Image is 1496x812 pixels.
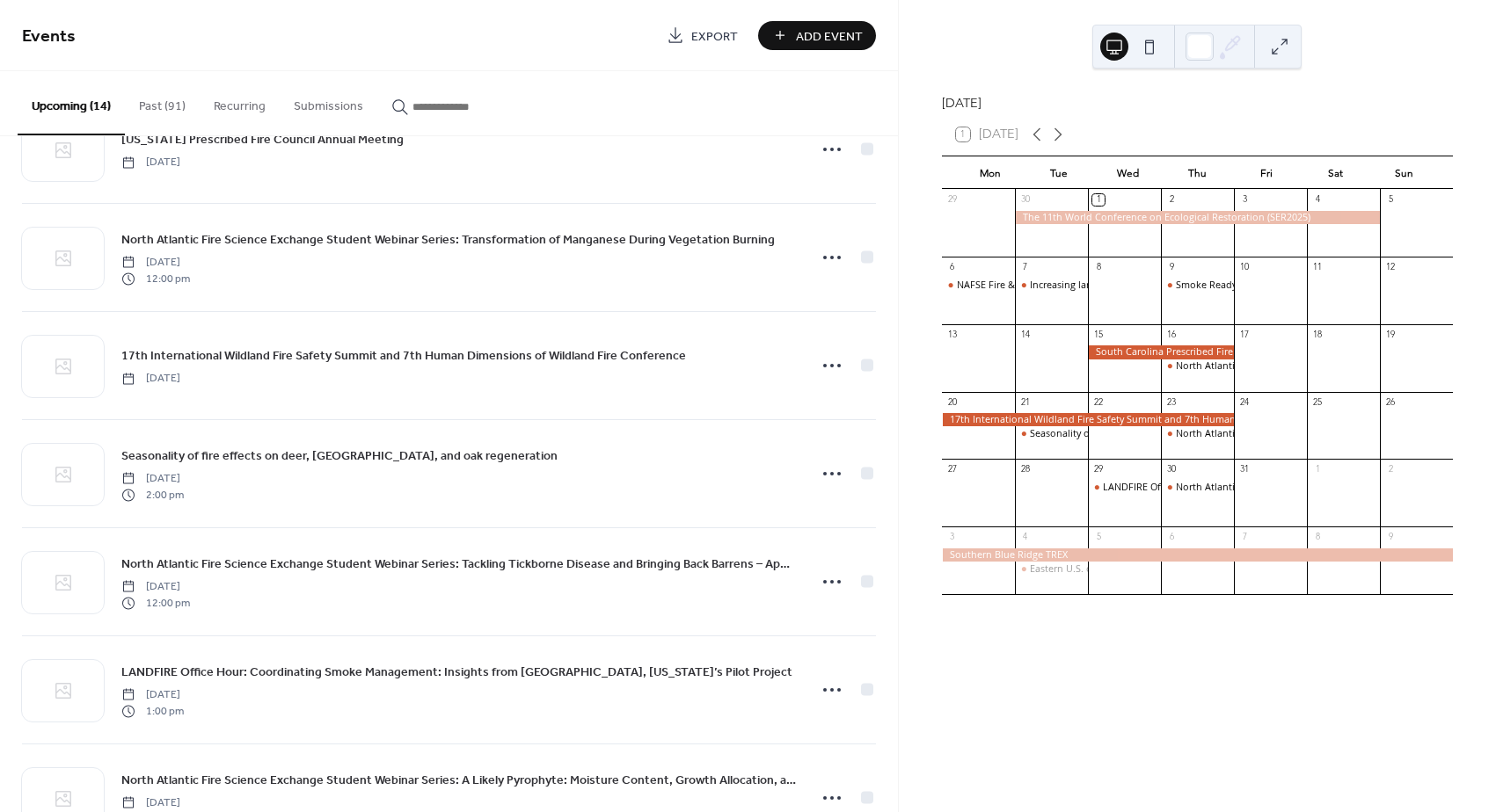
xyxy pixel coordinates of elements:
[1019,532,1032,544] div: 4
[1238,194,1251,207] div: 3
[1092,532,1105,544] div: 5
[1015,279,1088,292] div: Increasing large wildfires and wood cover fuels in the Eastern U.S.
[1088,481,1161,494] div: LANDFIRE Office Hour: Coordinating Smoke Management: Insights from Albany, Georgia’s Pilot Project
[946,532,959,544] div: 3
[1088,345,1234,359] div: South Carolina Prescribed Fire Council Annual Meeting
[121,446,558,466] a: Seasonality of fire effects on deer, [GEOGRAPHIC_DATA], and oak regeneration
[653,21,751,50] a: Export
[121,345,686,366] a: 17th International Wildland Fire Safety Summit and 7th Human Dimensions of Wildland Fire Conference
[121,795,190,811] span: [DATE]
[1232,156,1301,190] div: Fri
[1238,396,1251,409] div: 24
[758,21,876,50] button: Add Event
[1092,194,1105,207] div: 1
[1092,396,1105,409] div: 22
[121,155,180,170] span: [DATE]
[1384,261,1397,273] div: 12
[1025,156,1093,190] div: Tue
[121,770,796,790] a: North Atlantic Fire Science Exchange Student Webinar Series: A Likely Pyrophyte: Moisture Content...
[121,555,796,574] span: North Atlantic Fire Science Exchange Student Webinar Series: Tackling Tickborne Disease and Bring...
[1384,532,1397,544] div: 9
[121,662,792,682] a: LANDFIRE Office Hour: Coordinating Smoke Management: Insights from [GEOGRAPHIC_DATA], [US_STATE]’...
[121,347,686,366] span: 17th International Wildland Fire Safety Summit and 7th Human Dimensions of Wildland Fire Conference
[121,595,190,611] span: 12:00 pm
[1019,261,1032,273] div: 7
[1384,396,1397,409] div: 26
[121,271,190,286] span: 12:00 pm
[1384,464,1397,476] div: 2
[1311,329,1324,341] div: 18
[121,579,190,595] span: [DATE]
[121,687,184,703] span: [DATE]
[946,329,959,341] div: 13
[1311,464,1324,476] div: 1
[121,554,796,574] a: North Atlantic Fire Science Exchange Student Webinar Series: Tackling Tickborne Disease and Bring...
[1015,562,1088,576] div: Eastern U.S. old growth and prescribed fire
[1238,464,1251,476] div: 31
[121,703,184,719] span: 1:00 pm
[121,447,558,466] span: Seasonality of fire effects on deer, [GEOGRAPHIC_DATA], and oak regeneration
[1030,427,1383,440] div: Seasonality of fire effects on deer, [GEOGRAPHIC_DATA], and oak regeneration
[1019,329,1032,341] div: 14
[1019,396,1032,409] div: 21
[121,255,190,271] span: [DATE]
[956,156,1025,190] div: Mon
[1165,194,1178,207] div: 2
[280,71,377,134] button: Submissions
[121,129,404,149] a: [US_STATE] Prescribed Fire Council Annual Meeting
[1030,279,1366,292] div: Increasing large wildfires and wood cover fuels in the [GEOGRAPHIC_DATA]
[1161,481,1234,494] div: North Atlantic Fire Science Exchange Student Webinar Series: A Likely Pyrophyte: Moisture Content...
[200,71,280,134] button: Recurring
[125,71,200,134] button: Past (91)
[942,94,1453,113] div: [DATE]
[1311,396,1324,409] div: 25
[121,663,792,682] span: LANDFIRE Office Hour: Coordinating Smoke Management: Insights from [GEOGRAPHIC_DATA], [US_STATE]’...
[1165,329,1178,341] div: 16
[946,194,959,207] div: 29
[946,396,959,409] div: 20
[946,464,959,476] div: 27
[942,279,1015,292] div: NAFSE Fire & Fire History Mini-Symposium
[1238,329,1251,341] div: 17
[796,27,863,46] span: Add Event
[1015,427,1088,440] div: Seasonality of fire effects on deer, turkey, and oak regeneration
[1165,396,1178,409] div: 23
[121,471,184,487] span: [DATE]
[1176,279,1449,292] div: Smoke Ready Communities: Graphics and Materials Release!
[1163,156,1231,190] div: Thu
[1384,194,1397,207] div: 5
[121,487,184,503] span: 2:00 pm
[1301,156,1369,190] div: Sat
[22,19,76,54] span: Events
[121,131,404,149] span: [US_STATE] Prescribed Fire Council Annual Meeting
[1384,329,1397,341] div: 19
[121,772,796,790] span: North Atlantic Fire Science Exchange Student Webinar Series: A Likely Pyrophyte: Moisture Content...
[1161,279,1234,292] div: Smoke Ready Communities: Graphics and Materials Release!
[1238,532,1251,544] div: 7
[121,371,180,387] span: [DATE]
[1092,329,1105,341] div: 15
[1165,261,1178,273] div: 9
[691,27,738,46] span: Export
[18,71,125,135] button: Upcoming (14)
[1094,156,1163,190] div: Wed
[1092,261,1105,273] div: 8
[1165,532,1178,544] div: 6
[957,279,1147,292] div: NAFSE Fire & Fire History Mini-Symposium
[1019,464,1032,476] div: 28
[1370,156,1439,190] div: Sun
[1165,464,1178,476] div: 30
[1092,464,1105,476] div: 29
[946,261,959,273] div: 6
[121,229,775,250] a: North Atlantic Fire Science Exchange Student Webinar Series: Transformation of Manganese During V...
[942,548,1453,562] div: Southern Blue Ridge TREX
[1238,261,1251,273] div: 10
[1015,211,1380,224] div: The 11th World Conference on Ecological Restoration (SER2025)
[1311,261,1324,273] div: 11
[1311,532,1324,544] div: 8
[1311,194,1324,207] div: 4
[1030,562,1222,576] div: Eastern U.S. old growth and prescribed fire
[121,231,775,250] span: North Atlantic Fire Science Exchange Student Webinar Series: Transformation of Manganese During V...
[1019,194,1032,207] div: 30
